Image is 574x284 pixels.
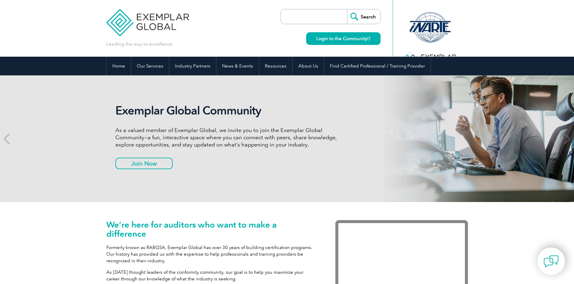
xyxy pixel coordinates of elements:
a: Industry Partners [169,57,216,75]
p: Formerly known as RABQSA, Exemplar Global has over 30 years of building certification programs. O... [106,244,317,264]
a: News & Events [216,57,259,75]
a: Find Certified Professional / Training Provider [324,57,431,75]
img: open_square.png [367,37,370,40]
a: Our Services [131,57,169,75]
h1: We’re here for auditors who want to make a difference [106,220,317,238]
p: Leading the way to excellence [106,41,172,47]
a: Home [107,57,131,75]
input: Search [347,9,380,24]
p: As a valued member of Exemplar Global, we invite you to join the Exemplar Global Community—a fun,... [115,127,341,148]
img: contact-chat.png [544,254,559,269]
a: Resources [259,57,292,75]
h2: Exemplar Global Community [115,104,341,118]
p: As [DATE] thought leaders of the conformity community, our goal is to help you maximize your care... [106,269,317,282]
a: Login to the Community [306,32,381,45]
a: Join Now [115,158,173,169]
a: About Us [293,57,324,75]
